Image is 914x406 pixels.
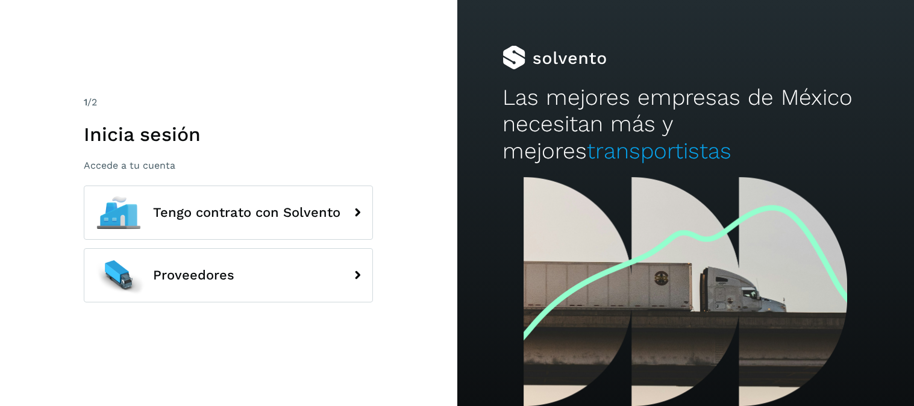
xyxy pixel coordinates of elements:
[84,95,373,110] div: /2
[587,138,731,164] span: transportistas
[84,123,373,146] h1: Inicia sesión
[84,96,87,108] span: 1
[84,160,373,171] p: Accede a tu cuenta
[84,248,373,302] button: Proveedores
[153,205,340,220] span: Tengo contrato con Solvento
[153,268,234,283] span: Proveedores
[502,84,868,164] h2: Las mejores empresas de México necesitan más y mejores
[84,186,373,240] button: Tengo contrato con Solvento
